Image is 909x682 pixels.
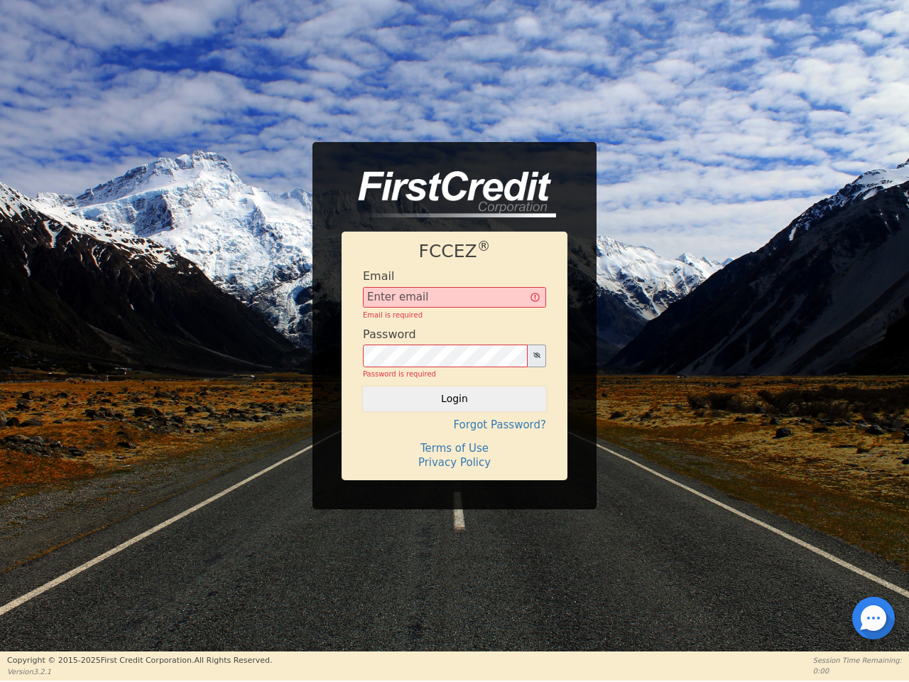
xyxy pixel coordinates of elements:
input: password [363,345,528,367]
h1: FCCEZ [363,241,546,262]
div: Password is required [363,369,546,379]
p: Session Time Remaining: [813,655,902,666]
span: All Rights Reserved. [194,656,272,665]
h4: Email [363,269,394,283]
p: Version 3.2.1 [7,666,272,677]
input: Enter email [363,287,546,308]
h4: Terms of Use [363,442,546,455]
p: Copyright © 2015- 2025 First Credit Corporation. [7,655,272,667]
h4: Privacy Policy [363,456,546,469]
h4: Password [363,328,416,341]
h4: Forgot Password? [363,418,546,431]
sup: ® [477,239,491,254]
img: logo-CMu_cnol.png [342,171,556,218]
p: 0:00 [813,666,902,676]
div: Email is required [363,310,546,320]
button: Login [363,386,546,411]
